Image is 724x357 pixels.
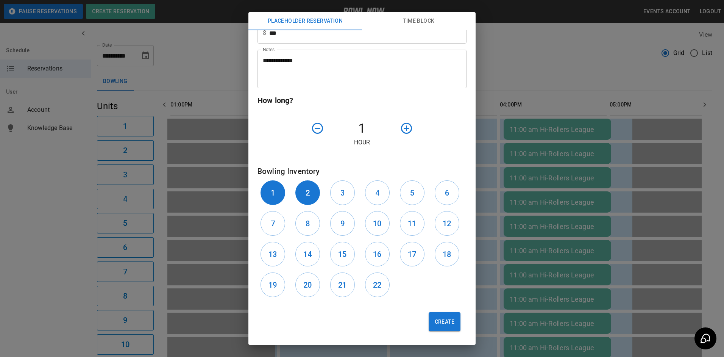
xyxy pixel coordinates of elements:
h6: 2 [306,187,310,199]
button: Placeholder Reservation [248,12,362,30]
button: 4 [365,180,390,205]
h6: 13 [268,248,277,260]
h6: 17 [408,248,416,260]
button: 6 [435,180,459,205]
h6: 22 [373,279,381,291]
button: 12 [435,211,459,236]
h6: 19 [268,279,277,291]
button: 2 [295,180,320,205]
p: $ [263,28,266,38]
button: 5 [400,180,424,205]
button: 9 [330,211,355,236]
h6: 12 [443,218,451,230]
button: Time Block [362,12,476,30]
h4: 1 [327,121,397,136]
button: 7 [261,211,285,236]
button: 21 [330,272,355,297]
h6: 21 [338,279,346,291]
h6: 1 [271,187,275,199]
h6: 18 [443,248,451,260]
h6: 15 [338,248,346,260]
h6: 16 [373,248,381,260]
button: 17 [400,242,424,266]
button: 11 [400,211,424,236]
h6: 8 [306,218,310,230]
button: 15 [330,242,355,266]
h6: 7 [271,218,275,230]
h6: Bowling Inventory [257,165,467,177]
h6: 9 [340,218,345,230]
button: 1 [261,180,285,205]
button: 19 [261,272,285,297]
button: 22 [365,272,390,297]
h6: 4 [375,187,379,199]
h6: 14 [303,248,312,260]
button: 3 [330,180,355,205]
h6: 6 [445,187,449,199]
button: Create [429,312,460,331]
button: 16 [365,242,390,266]
button: 8 [295,211,320,236]
h6: 10 [373,218,381,230]
button: 13 [261,242,285,266]
button: 20 [295,272,320,297]
h6: 3 [340,187,345,199]
button: 18 [435,242,459,266]
button: 10 [365,211,390,236]
h6: 20 [303,279,312,291]
h6: 5 [410,187,414,199]
button: 14 [295,242,320,266]
p: Hour [257,138,467,147]
h6: How long? [257,94,467,106]
h6: 11 [408,218,416,230]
